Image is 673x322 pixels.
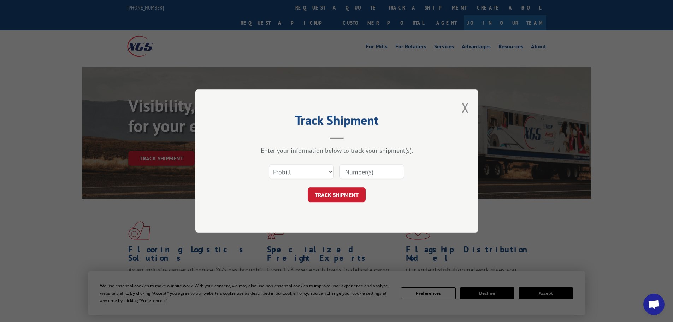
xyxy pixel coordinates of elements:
div: Enter your information below to track your shipment(s). [231,146,443,154]
div: Open chat [643,294,665,315]
input: Number(s) [339,164,404,179]
button: Close modal [461,98,469,117]
h2: Track Shipment [231,115,443,129]
button: TRACK SHIPMENT [308,187,366,202]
